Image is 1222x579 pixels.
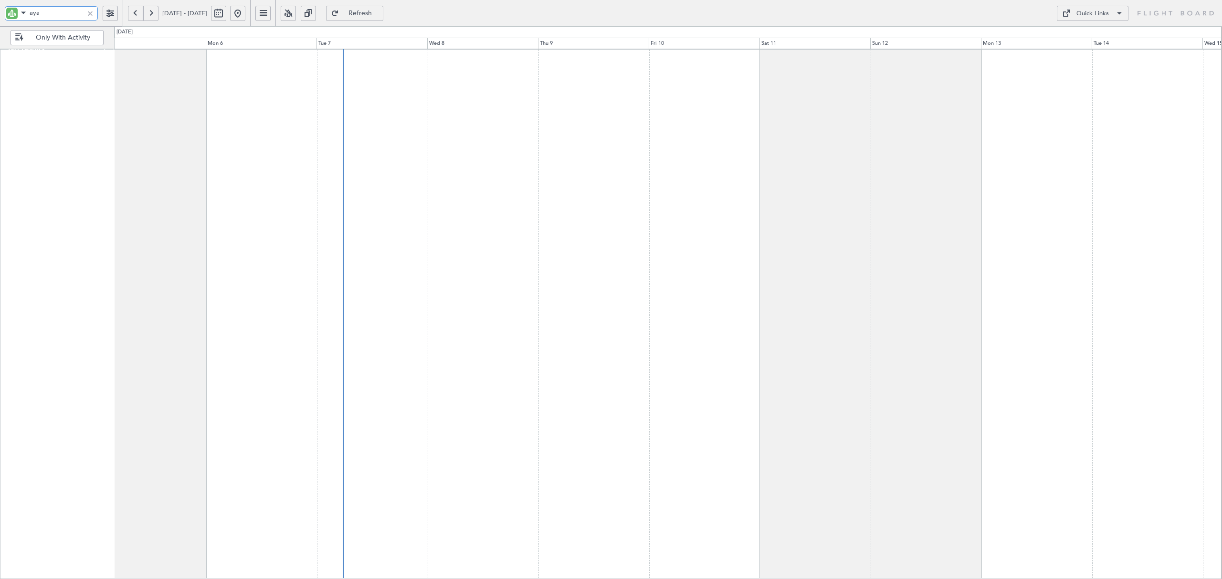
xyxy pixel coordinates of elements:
span: [DATE] - [DATE] [162,9,207,18]
button: Only With Activity [11,30,104,45]
div: Sun 12 [870,38,981,49]
div: Thu 9 [538,38,649,49]
div: Quick Links [1076,9,1109,19]
div: Mon 6 [206,38,316,49]
span: Only With Activity [25,34,100,41]
div: Fri 10 [649,38,759,49]
div: Sun 5 [95,38,206,49]
div: Tue 14 [1092,38,1202,49]
div: Tue 7 [316,38,427,49]
div: [DATE] [116,28,133,36]
button: Refresh [326,6,383,21]
button: Quick Links [1057,6,1128,21]
div: Sat 11 [759,38,870,49]
input: A/C (Reg. or Type) [30,6,84,20]
div: Mon 13 [981,38,1092,49]
div: Wed 8 [427,38,538,49]
span: Refresh [341,10,380,17]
